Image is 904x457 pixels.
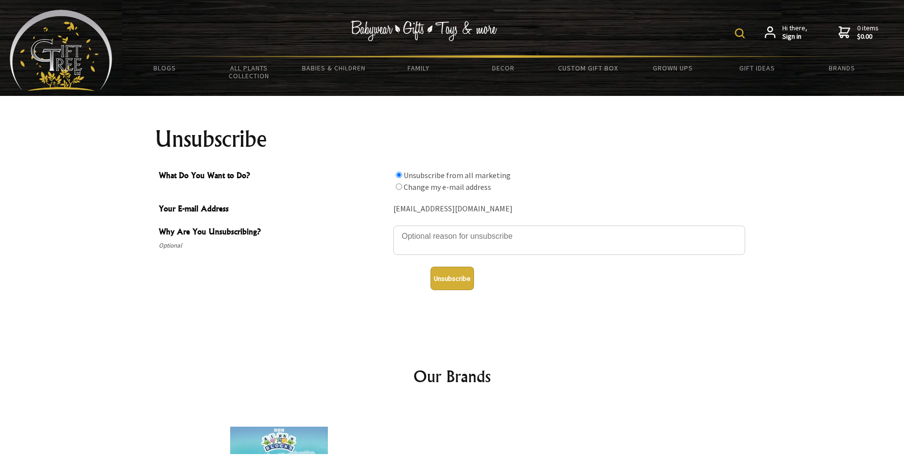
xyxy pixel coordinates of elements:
[393,226,745,255] textarea: Why Are You Unsubscribing?
[159,226,388,240] span: Why Are You Unsubscribing?
[782,32,807,41] strong: Sign in
[10,10,112,91] img: Babyware - Gifts - Toys and more...
[122,58,207,78] a: BLOGS
[350,21,497,41] img: Babywear - Gifts - Toys & more
[159,169,388,183] span: What Do You Want to Do?
[396,183,402,190] input: What Do You Want to Do?
[782,24,807,41] span: Hi there,
[461,58,545,78] a: Decor
[839,24,879,41] a: 0 items$0.00
[857,32,879,41] strong: $0.00
[159,240,388,251] span: Optional
[715,58,799,78] a: Gift Ideas
[393,202,745,217] div: [EMAIL_ADDRESS][DOMAIN_NAME]
[735,28,745,38] img: product search
[376,58,461,78] a: Family
[546,58,630,78] a: Custom Gift Box
[404,182,491,192] label: Change my e-mail address
[630,58,715,78] a: Grown Ups
[207,58,291,86] a: All Plants Collection
[800,58,884,78] a: Brands
[765,24,807,41] a: Hi there,Sign in
[430,267,474,290] button: Unsubscribe
[857,23,879,41] span: 0 items
[404,170,511,180] label: Unsubscribe from all marketing
[159,203,388,217] span: Your E-mail Address
[396,172,402,178] input: What Do You Want to Do?
[163,365,741,388] h2: Our Brands
[292,58,376,78] a: Babies & Children
[155,127,749,151] h1: Unsubscribe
